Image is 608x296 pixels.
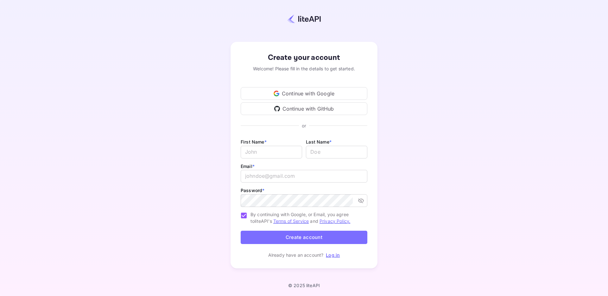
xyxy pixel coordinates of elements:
[241,231,367,244] button: Create account
[241,102,367,115] div: Continue with GitHub
[320,218,350,224] a: Privacy Policy.
[273,218,309,224] a: Terms of Service
[241,65,367,72] div: Welcome! Please fill in the details to get started.
[288,283,320,288] p: © 2025 liteAPI
[326,252,340,258] a: Log in
[241,146,302,158] input: John
[241,87,367,100] div: Continue with Google
[250,211,362,224] span: By continuing with Google, or Email, you agree to liteAPI's and
[355,195,367,206] button: toggle password visibility
[241,164,255,169] label: Email
[306,146,367,158] input: Doe
[287,14,321,23] img: liteapi
[268,252,324,258] p: Already have an account?
[306,139,332,145] label: Last Name
[241,170,367,183] input: johndoe@gmail.com
[241,139,267,145] label: First Name
[241,188,264,193] label: Password
[241,52,367,63] div: Create your account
